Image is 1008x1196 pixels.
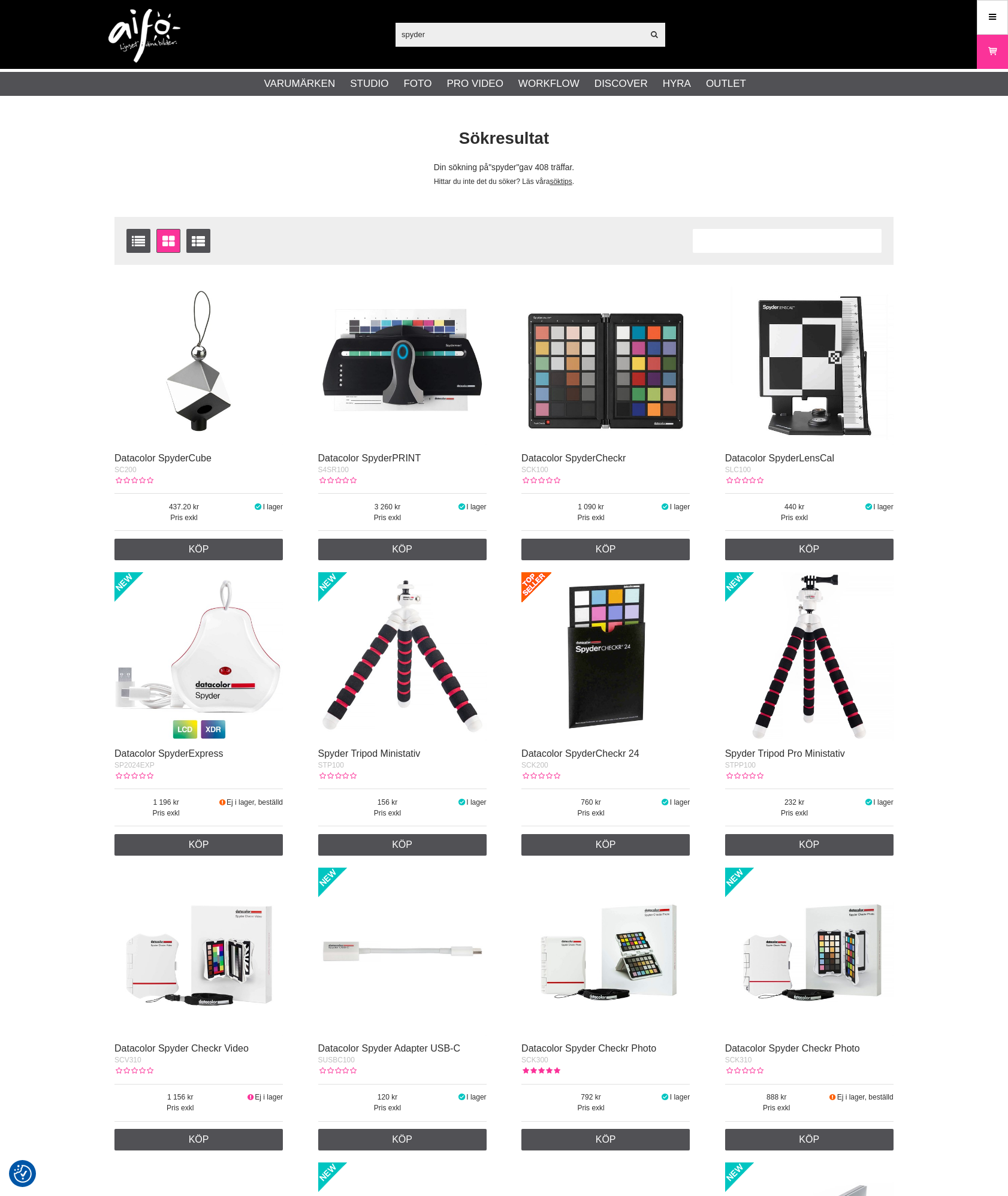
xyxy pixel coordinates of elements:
[318,466,349,474] span: S4SR100
[114,808,218,819] span: Pris exkl
[521,1103,660,1113] span: Pris exkl
[521,797,660,808] span: 760
[318,453,421,463] a: Datacolor SpyderPRINT
[318,572,487,741] img: Spyder Tripod Ministativ
[725,1092,828,1103] span: 888
[725,502,864,512] span: 440
[521,572,690,741] img: Datacolor SpyderCheckr 24
[434,177,550,186] span: Hittar du inte det du söker? Läs våra
[521,808,660,819] span: Pris exkl
[660,1093,670,1101] i: I lager
[114,1092,246,1103] span: 1 156
[186,229,210,253] a: Utökad listvisning
[725,1043,860,1053] a: Datacolor Spyder Checkr Photo
[670,798,690,807] span: I lager
[105,127,903,150] h1: Sökresultat
[114,512,253,523] span: Pris exkl
[521,475,560,486] div: Kundbetyg: 0
[318,1103,457,1113] span: Pris exkl
[318,475,357,486] div: Kundbetyg: 0
[725,834,894,856] a: Köp
[521,277,690,445] img: Datacolor SpyderCheckr
[725,868,894,1036] img: Datacolor Spyder Checkr Photo
[725,572,894,741] img: Spyder Tripod Pro Ministativ
[350,76,388,92] a: Studio
[253,503,263,511] i: I lager
[521,1129,690,1150] a: Köp
[864,503,874,511] i: I lager
[521,539,690,560] a: Köp
[318,761,344,769] span: STP100
[725,453,834,463] a: Datacolor SpyderLensCal
[521,1056,548,1064] span: SCK300
[521,1092,660,1103] span: 792
[725,1065,763,1076] div: Kundbetyg: 0
[725,475,763,486] div: Kundbetyg: 0
[114,539,283,560] a: Köp
[318,1065,357,1076] div: Kundbetyg: 0
[725,1103,828,1113] span: Pris exkl
[521,761,548,769] span: SCK200
[114,277,283,445] img: Datacolor SpyderCube
[318,1043,460,1053] a: Datacolor Spyder Adapter USB-C
[318,797,457,808] span: 156
[706,76,746,92] a: Outlet
[114,834,283,856] a: Köp
[255,1093,283,1101] span: Ej i lager
[521,834,690,856] a: Köp
[837,1093,894,1101] span: Ej i lager, beställd
[318,512,457,523] span: Pris exkl
[725,797,864,808] span: 232
[521,868,690,1036] img: Datacolor Spyder Checkr Photo
[521,453,626,463] a: Datacolor SpyderCheckr
[396,25,643,43] input: Sök produkter ...
[114,466,137,474] span: SC200
[114,1103,246,1113] span: Pris exkl
[663,76,691,92] a: Hyra
[108,9,180,63] img: logo.png
[457,1093,466,1101] i: I lager
[725,277,894,445] img: Datacolor SpyderLensCal
[126,229,150,253] a: Listvisning
[114,748,223,759] a: Datacolor SpyderExpress
[828,1093,837,1101] i: Beställd
[14,1163,32,1185] button: Samtyckesinställningar
[873,503,893,511] span: I lager
[114,502,253,512] span: 437.20
[318,539,487,560] a: Köp
[670,503,690,511] span: I lager
[466,503,486,511] span: I lager
[318,771,357,781] div: Kundbetyg: 0
[725,771,763,781] div: Kundbetyg: 0
[660,503,670,511] i: I lager
[114,1065,153,1076] div: Kundbetyg: 0
[521,748,639,759] a: Datacolor SpyderCheckr 24
[873,798,893,807] span: I lager
[660,798,670,807] i: I lager
[227,798,283,807] span: Ej i lager, beställd
[318,502,457,512] span: 3 260
[521,771,560,781] div: Kundbetyg: 0
[466,798,486,807] span: I lager
[318,748,421,759] a: Spyder Tripod Ministativ
[318,868,487,1036] img: Datacolor Spyder Adapter USB-C
[725,466,751,474] span: SLC100
[521,502,660,512] span: 1 090
[156,229,180,253] a: Fönstervisning
[264,76,336,92] a: Varumärken
[521,1065,560,1076] div: Kundbetyg: 5.00
[318,277,487,445] img: Datacolor SpyderPRINT
[725,512,864,523] span: Pris exkl
[114,1129,283,1150] a: Köp
[466,1093,486,1101] span: I lager
[318,1129,487,1150] a: Köp
[114,572,283,741] img: Datacolor SpyderExpress
[725,539,894,560] a: Köp
[318,834,487,856] a: Köp
[725,761,756,769] span: STPP100
[488,163,519,172] span: spyder
[114,475,153,486] div: Kundbetyg: 0
[572,177,574,186] span: .
[725,1129,894,1150] a: Köp
[670,1093,690,1101] span: I lager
